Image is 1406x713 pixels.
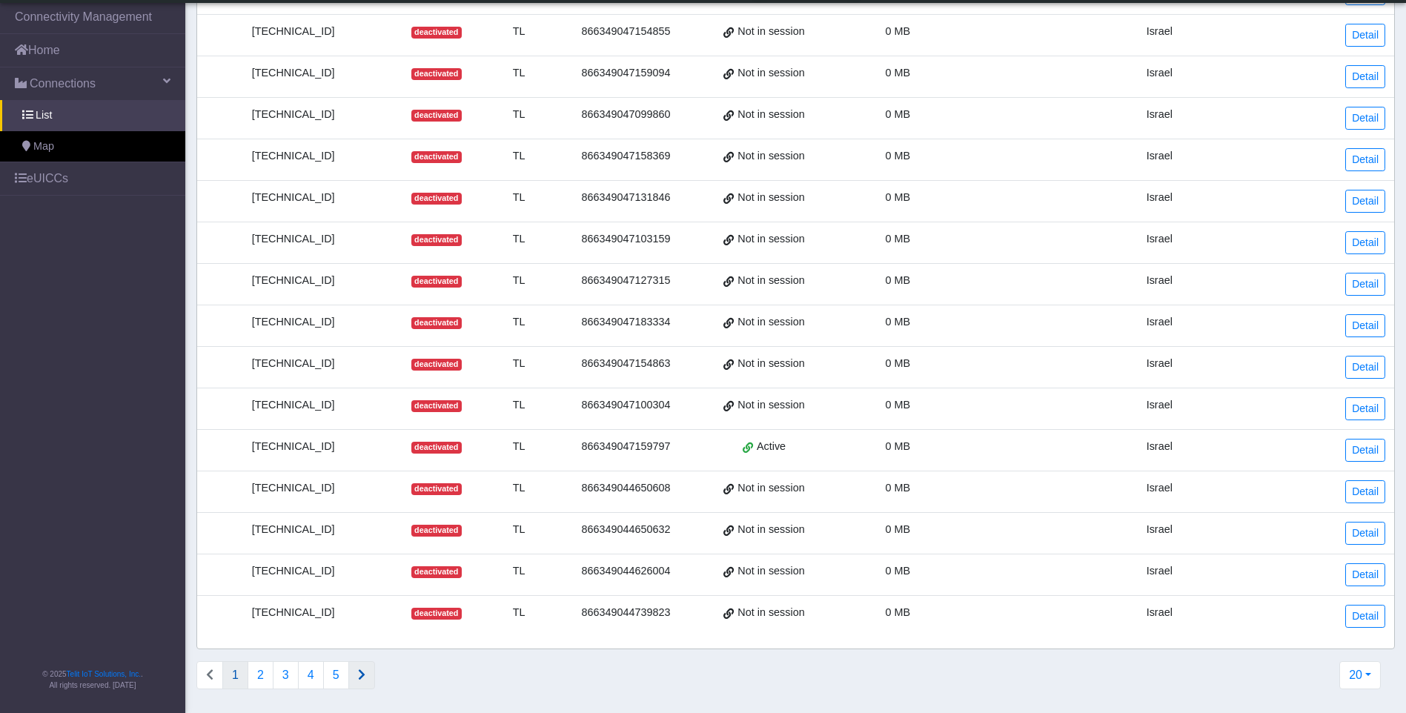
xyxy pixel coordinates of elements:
[298,661,324,689] button: 4
[248,661,273,689] button: 2
[206,24,380,40] div: [TECHNICAL_ID]
[737,65,804,82] span: Not in session
[885,191,910,203] span: 0 MB
[563,397,689,414] div: 866349047100304
[885,274,910,286] span: 0 MB
[1108,563,1210,580] div: Israel
[737,24,804,40] span: Not in session
[411,566,462,578] span: deactivated
[1108,190,1210,206] div: Israel
[737,397,804,414] span: Not in session
[1345,190,1385,213] a: Detail
[273,661,299,689] button: 3
[222,661,248,689] button: 1
[411,151,462,163] span: deactivated
[492,107,546,123] div: TL
[411,525,462,537] span: deactivated
[1345,231,1385,254] a: Detail
[563,65,689,82] div: 866349047159094
[36,107,52,124] span: List
[492,190,546,206] div: TL
[206,563,380,580] div: [TECHNICAL_ID]
[737,148,804,165] span: Not in session
[411,359,462,371] span: deactivated
[411,193,462,205] span: deactivated
[206,480,380,497] div: [TECHNICAL_ID]
[737,273,804,289] span: Not in session
[885,316,910,328] span: 0 MB
[563,563,689,580] div: 866349044626004
[67,670,141,678] a: Telit IoT Solutions, Inc.
[206,273,380,289] div: [TECHNICAL_ID]
[1108,148,1210,165] div: Israel
[885,440,910,452] span: 0 MB
[1108,439,1210,455] div: Israel
[1345,314,1385,337] a: Detail
[1345,522,1385,545] a: Detail
[206,439,380,455] div: [TECHNICAL_ID]
[1108,24,1210,40] div: Israel
[492,148,546,165] div: TL
[323,661,349,689] button: 5
[1108,605,1210,621] div: Israel
[563,522,689,538] div: 866349044650632
[492,563,546,580] div: TL
[206,65,380,82] div: [TECHNICAL_ID]
[885,523,910,535] span: 0 MB
[1108,273,1210,289] div: Israel
[1345,563,1385,586] a: Detail
[737,563,804,580] span: Not in session
[492,314,546,331] div: TL
[563,231,689,248] div: 866349047103159
[492,480,546,497] div: TL
[1108,107,1210,123] div: Israel
[411,483,462,495] span: deactivated
[1345,605,1385,628] a: Detail
[1108,356,1210,372] div: Israel
[206,314,380,331] div: [TECHNICAL_ID]
[885,357,910,369] span: 0 MB
[737,107,804,123] span: Not in session
[563,314,689,331] div: 866349047183334
[1108,65,1210,82] div: Israel
[737,522,804,538] span: Not in session
[563,273,689,289] div: 866349047127315
[1108,397,1210,414] div: Israel
[206,231,380,248] div: [TECHNICAL_ID]
[206,148,380,165] div: [TECHNICAL_ID]
[411,400,462,412] span: deactivated
[492,273,546,289] div: TL
[563,190,689,206] div: 866349047131846
[411,317,462,329] span: deactivated
[411,110,462,122] span: deactivated
[411,608,462,620] span: deactivated
[411,68,462,80] span: deactivated
[563,148,689,165] div: 866349047158369
[1108,522,1210,538] div: Israel
[737,480,804,497] span: Not in session
[492,65,546,82] div: TL
[1345,107,1385,130] a: Detail
[885,108,910,120] span: 0 MB
[1345,356,1385,379] a: Detail
[492,605,546,621] div: TL
[563,480,689,497] div: 866349044650608
[1345,397,1385,420] a: Detail
[737,190,804,206] span: Not in session
[1345,65,1385,88] a: Detail
[33,139,54,155] span: Map
[492,231,546,248] div: TL
[206,190,380,206] div: [TECHNICAL_ID]
[1345,24,1385,47] a: Detail
[885,482,910,494] span: 0 MB
[492,397,546,414] div: TL
[563,439,689,455] div: 866349047159797
[885,606,910,618] span: 0 MB
[1345,480,1385,503] a: Detail
[885,67,910,79] span: 0 MB
[563,107,689,123] div: 866349047099860
[30,75,96,93] span: Connections
[563,605,689,621] div: 866349044739823
[885,150,910,162] span: 0 MB
[411,276,462,288] span: deactivated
